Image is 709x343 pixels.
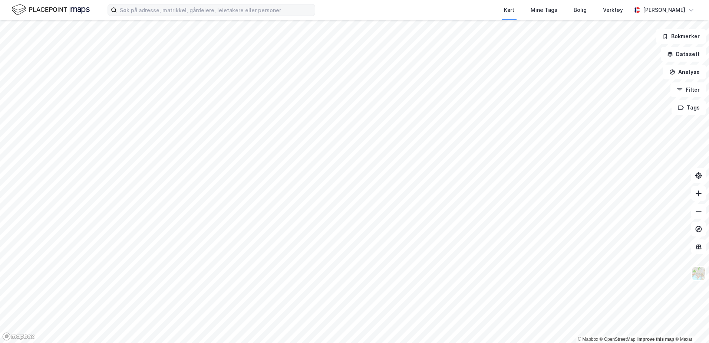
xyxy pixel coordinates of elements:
[574,6,587,14] div: Bolig
[117,4,315,16] input: Søk på adresse, matrikkel, gårdeiere, leietakere eller personer
[643,6,685,14] div: [PERSON_NAME]
[672,307,709,343] iframe: Chat Widget
[603,6,623,14] div: Verktøy
[504,6,514,14] div: Kart
[12,3,90,16] img: logo.f888ab2527a4732fd821a326f86c7f29.svg
[531,6,557,14] div: Mine Tags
